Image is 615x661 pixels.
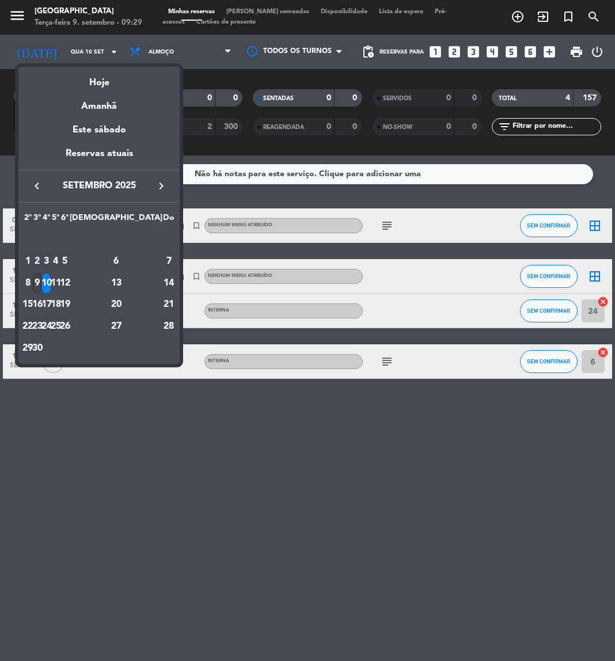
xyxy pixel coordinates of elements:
[74,317,158,336] div: 27
[74,295,158,314] div: 20
[70,272,162,294] td: 13 de setembro de 2025
[18,114,180,146] div: Este sábado
[24,295,32,314] div: 15
[23,250,32,272] td: 1 de setembro de 2025
[30,179,44,193] i: keyboard_arrow_left
[60,211,70,229] th: Sexta-feira
[61,295,70,314] div: 19
[24,273,32,293] div: 8
[52,295,60,314] div: 18
[33,337,42,359] td: 30 de setembro de 2025
[162,316,175,337] td: 28 de setembro de 2025
[74,252,158,271] div: 6
[42,295,51,314] div: 17
[51,294,60,316] td: 18 de setembro de 2025
[61,252,70,271] div: 5
[70,316,162,337] td: 27 de setembro de 2025
[18,67,180,90] div: Hoje
[51,316,60,337] td: 25 de setembro de 2025
[162,250,175,272] td: 7 de setembro de 2025
[42,211,51,229] th: Quarta-feira
[60,294,70,316] td: 19 de setembro de 2025
[61,273,70,293] div: 12
[18,146,180,170] div: Reservas atuais
[70,211,162,229] th: Sábado
[74,273,158,293] div: 13
[47,178,151,193] span: setembro 2025
[151,178,172,193] button: keyboard_arrow_right
[23,316,32,337] td: 22 de setembro de 2025
[162,294,175,316] td: 21 de setembro de 2025
[23,294,32,316] td: 15 de setembro de 2025
[42,317,51,336] div: 24
[163,273,174,293] div: 14
[18,90,180,114] div: Amanhã
[52,252,60,271] div: 4
[33,295,41,314] div: 16
[33,339,41,358] div: 30
[154,179,168,193] i: keyboard_arrow_right
[33,294,42,316] td: 16 de setembro de 2025
[162,211,175,229] th: Domingo
[33,317,41,336] div: 23
[33,252,41,271] div: 2
[23,337,32,359] td: 29 de setembro de 2025
[52,317,60,336] div: 25
[163,295,174,314] div: 21
[163,252,174,271] div: 7
[33,273,41,293] div: 9
[42,273,51,293] div: 10
[24,339,32,358] div: 29
[42,272,51,294] td: 10 de setembro de 2025
[33,272,42,294] td: 9 de setembro de 2025
[162,272,175,294] td: 14 de setembro de 2025
[163,317,174,336] div: 28
[42,250,51,272] td: 3 de setembro de 2025
[33,211,42,229] th: Terça-feira
[23,211,32,229] th: Segunda-feira
[70,250,162,272] td: 6 de setembro de 2025
[33,316,42,337] td: 23 de setembro de 2025
[42,294,51,316] td: 17 de setembro de 2025
[42,316,51,337] td: 24 de setembro de 2025
[42,252,51,271] div: 3
[61,317,70,336] div: 26
[51,250,60,272] td: 4 de setembro de 2025
[26,178,47,193] button: keyboard_arrow_left
[24,252,32,271] div: 1
[23,272,32,294] td: 8 de setembro de 2025
[60,250,70,272] td: 5 de setembro de 2025
[23,229,175,250] td: SET
[52,273,60,293] div: 11
[70,294,162,316] td: 20 de setembro de 2025
[51,272,60,294] td: 11 de setembro de 2025
[51,211,60,229] th: Quinta-feira
[60,316,70,337] td: 26 de setembro de 2025
[60,272,70,294] td: 12 de setembro de 2025
[33,250,42,272] td: 2 de setembro de 2025
[24,317,32,336] div: 22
